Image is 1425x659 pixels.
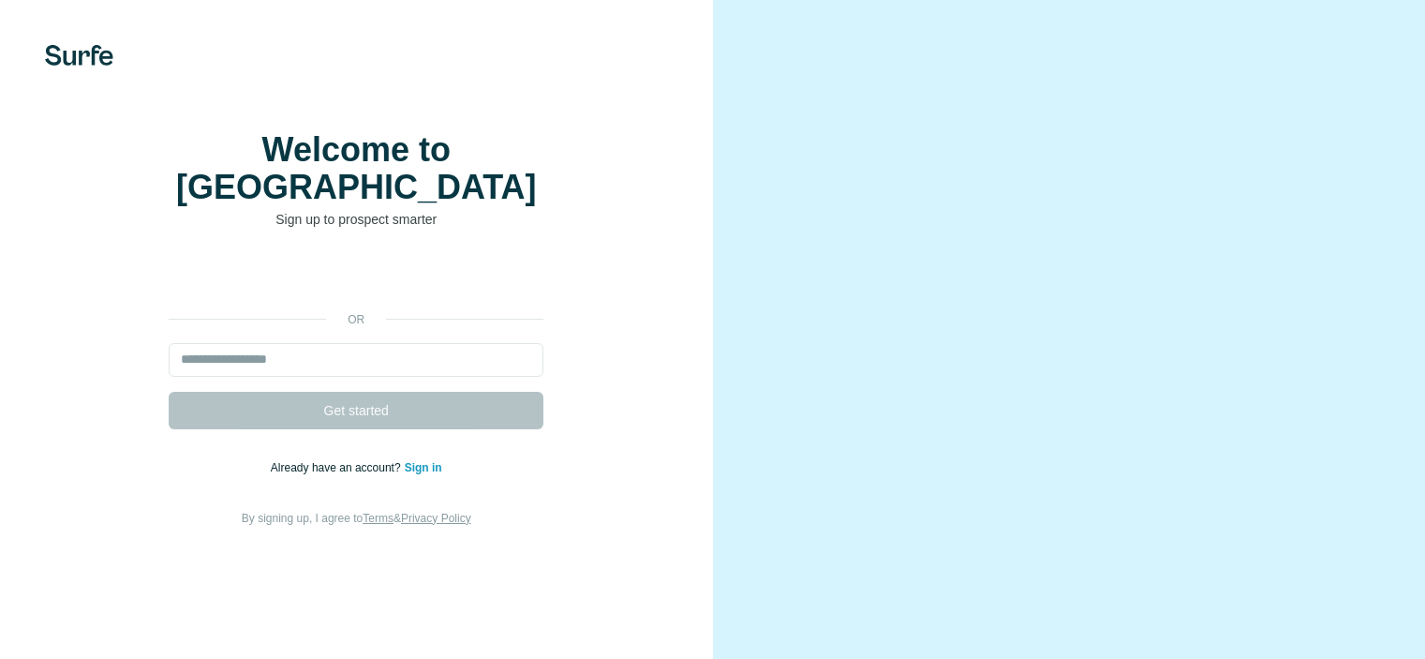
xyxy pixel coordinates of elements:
iframe: Bouton "Se connecter avec Google" [159,257,553,298]
img: Surfe's logo [45,45,113,66]
h1: Welcome to [GEOGRAPHIC_DATA] [169,131,543,206]
a: Privacy Policy [401,512,471,525]
a: Sign in [405,461,442,474]
span: Already have an account? [271,461,405,474]
p: Sign up to prospect smarter [169,210,543,229]
a: Terms [363,512,393,525]
span: By signing up, I agree to & [242,512,471,525]
p: or [326,311,386,328]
